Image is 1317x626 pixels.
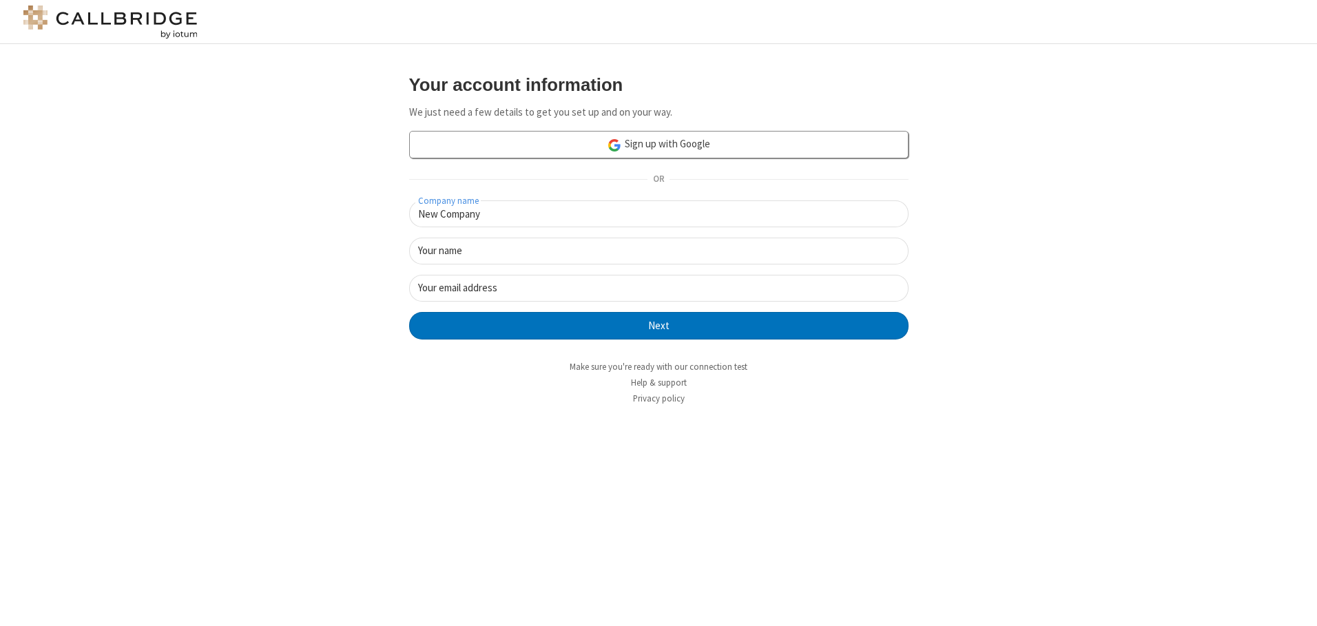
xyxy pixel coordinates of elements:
input: Your email address [409,275,909,302]
a: Sign up with Google [409,131,909,158]
button: Next [409,312,909,340]
a: Privacy policy [633,393,685,404]
input: Your name [409,238,909,264]
p: We just need a few details to get you set up and on your way. [409,105,909,121]
a: Make sure you're ready with our connection test [570,361,747,373]
input: Company name [409,200,909,227]
span: OR [647,170,670,189]
h3: Your account information [409,75,909,94]
img: logo@2x.png [21,6,200,39]
img: google-icon.png [607,138,622,153]
a: Help & support [631,377,687,388]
